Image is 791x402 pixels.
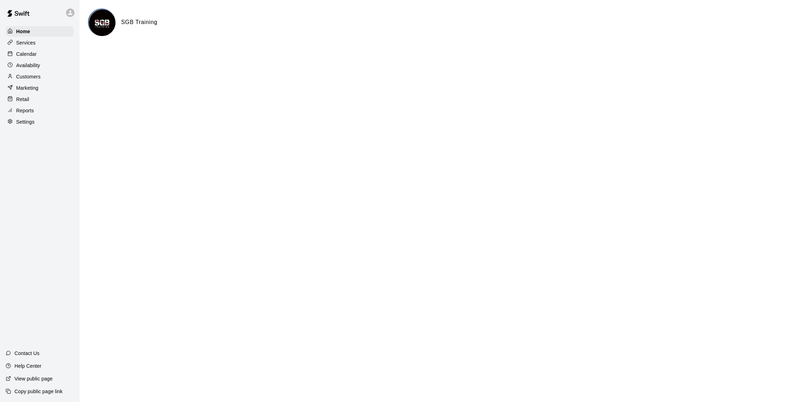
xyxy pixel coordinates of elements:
[16,39,36,46] p: Services
[6,71,74,82] a: Customers
[6,49,74,59] a: Calendar
[16,107,34,114] p: Reports
[16,73,41,80] p: Customers
[6,94,74,105] a: Retail
[6,117,74,127] a: Settings
[6,26,74,37] a: Home
[6,37,74,48] a: Services
[16,62,40,69] p: Availability
[16,84,38,91] p: Marketing
[14,388,63,395] p: Copy public page link
[16,51,37,58] p: Calendar
[6,60,74,71] a: Availability
[14,362,41,370] p: Help Center
[121,18,157,27] h6: SGB Training
[16,118,35,125] p: Settings
[89,10,115,36] img: SGB Training logo
[16,28,30,35] p: Home
[14,375,53,382] p: View public page
[6,83,74,93] a: Marketing
[16,96,29,103] p: Retail
[14,350,40,357] p: Contact Us
[6,105,74,116] a: Reports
